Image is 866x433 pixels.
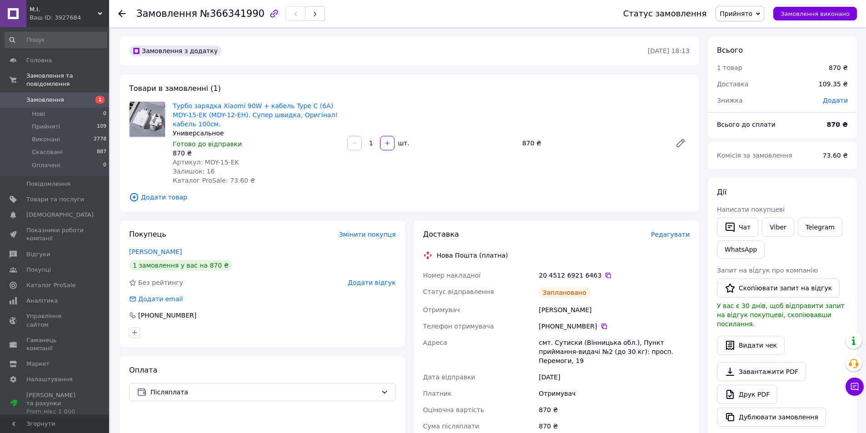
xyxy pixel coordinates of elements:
div: Повернутися назад [118,9,125,18]
span: Номер накладної [423,272,481,279]
div: [PHONE_NUMBER] [539,322,690,331]
div: Нова Пошта (платна) [435,251,511,260]
span: Замовлення виконано [781,10,850,17]
time: [DATE] 18:13 [648,47,690,55]
span: Всього до сплати [717,121,776,128]
a: Telegram [798,218,842,237]
span: Оплачені [32,161,60,169]
span: Без рейтингу [138,279,183,286]
span: Гаманець компанії [26,336,84,353]
a: Viber [762,218,794,237]
span: Відгуки [26,250,50,259]
span: Знижка [717,97,743,104]
span: Аналітика [26,297,58,305]
span: 887 [97,148,106,156]
span: Додати товар [129,192,690,202]
div: 870 ₴ [519,137,668,149]
span: Дії [717,188,726,196]
span: №366341990 [200,8,265,19]
span: Виконані [32,135,60,144]
span: Залишок: 16 [173,168,215,175]
span: У вас є 30 днів, щоб відправити запит на відгук покупцеві, скопіювавши посилання. [717,302,845,328]
span: Прийняті [32,123,60,131]
img: Турбо зарядка Xiaomi 90W + кабель Type C (6A) MDY-15-EK (MDY-12-EH). Супер швидка, Оригінал! кабе... [130,102,165,137]
div: шт. [395,139,410,148]
span: Змінити покупця [339,231,396,238]
span: Доставка [717,80,748,88]
span: 1 [95,96,105,104]
span: 0 [103,110,106,118]
span: [PERSON_NAME] та рахунки [26,391,84,416]
div: Заплановано [539,287,590,298]
span: Дата відправки [423,373,476,381]
span: 73.60 ₴ [823,152,848,159]
span: Налаштування [26,375,73,383]
a: Друк PDF [717,385,777,404]
span: Запит на відгук про компанію [717,267,818,274]
button: Чат [717,218,758,237]
b: 870 ₴ [827,121,848,128]
a: Завантажити PDF [717,362,806,381]
span: Головна [26,56,52,65]
div: Prom мікс 1 000 [26,408,84,416]
span: Редагувати [651,231,690,238]
button: Скопіювати запит на відгук [717,279,840,298]
div: Статус замовлення [623,9,707,18]
a: Турбо зарядка Xiaomi 90W + кабель Type C (6A) MDY-15-EK (MDY-12-EH). Супер швидка, Оригінал! кабе... [173,102,338,128]
span: 109 [97,123,106,131]
a: [PERSON_NAME] [129,248,182,255]
span: Додати відгук [348,279,395,286]
div: 109.35 ₴ [813,74,853,94]
div: [PERSON_NAME] [537,302,691,318]
div: смт. Сутиски (Вінницька обл.), Пункт приймання-видачі №2 (до 30 кг): просп. Перемоги, 19 [537,334,691,369]
span: 0 [103,161,106,169]
div: Универсальное [173,129,340,138]
button: Видати чек [717,336,785,355]
span: Статус відправлення [423,288,494,295]
span: Готово до відправки [173,140,242,148]
div: Замовлення з додатку [129,45,221,56]
div: Ваш ID: 3927684 [30,14,109,22]
div: Додати email [137,294,184,304]
span: Адреса [423,339,447,346]
span: Артикул: MDY-15-EK [173,159,239,166]
a: Редагувати [671,134,690,152]
button: Замовлення виконано [773,7,857,20]
span: Платник [423,390,452,397]
span: Товари в замовленні (1) [129,84,221,93]
span: Повідомлення [26,180,70,188]
span: Отримувач [423,306,460,314]
span: Замовлення [136,8,197,19]
div: [PHONE_NUMBER] [137,311,197,320]
span: Доставка [423,230,459,239]
span: Прийнято [720,10,752,17]
span: Додати [823,97,848,104]
span: Показники роботи компанії [26,226,84,243]
span: Скасовані [32,148,63,156]
button: Дублювати замовлення [717,408,826,427]
span: Оплата [129,366,157,374]
div: 1 замовлення у вас на 870 ₴ [129,260,232,271]
span: Каталог ProSale [26,281,75,289]
div: 20 4512 6921 6463 [539,271,690,280]
span: Оціночна вартість [423,406,484,413]
span: Каталог ProSale: 73.60 ₴ [173,177,255,184]
a: WhatsApp [717,240,765,259]
span: Замовлення та повідомлення [26,72,109,88]
span: Покупці [26,266,51,274]
span: Телефон отримувача [423,323,494,330]
div: Додати email [128,294,184,304]
div: 870 ₴ [173,149,340,158]
span: Сума післяплати [423,423,480,430]
span: М.І. [30,5,98,14]
span: Нові [32,110,45,118]
span: Покупець [129,230,166,239]
div: 870 ₴ [829,63,848,72]
span: Написати покупцеві [717,206,785,213]
span: Управління сайтом [26,312,84,328]
span: 1 товар [717,64,742,71]
span: Післяплата [150,387,377,397]
input: Пошук [5,32,107,48]
span: Комісія за замовлення [717,152,792,159]
span: Замовлення [26,96,64,104]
